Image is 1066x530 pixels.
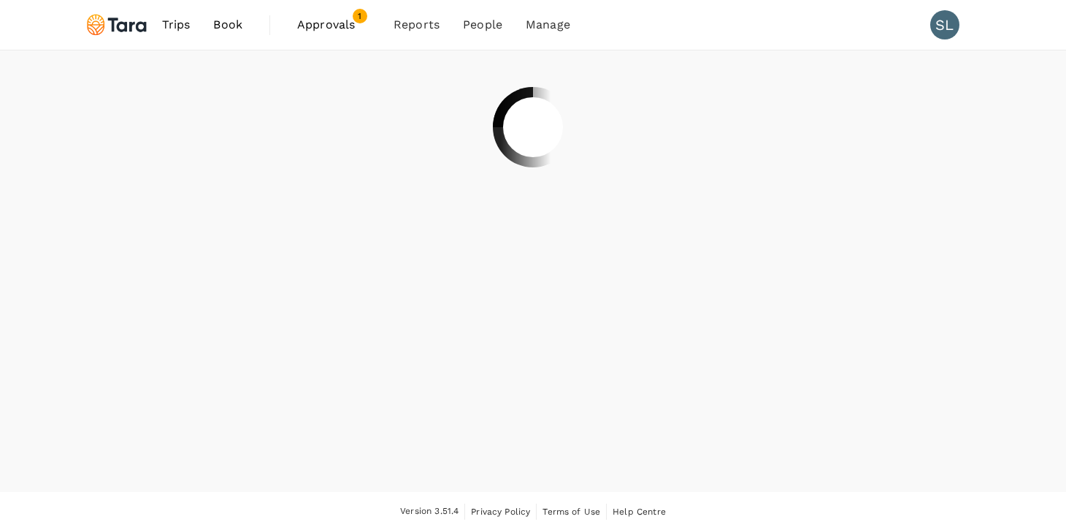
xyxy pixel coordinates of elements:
[213,16,242,34] span: Book
[162,16,191,34] span: Trips
[297,16,370,34] span: Approvals
[613,507,666,517] span: Help Centre
[526,16,570,34] span: Manage
[471,507,530,517] span: Privacy Policy
[542,504,600,520] a: Terms of Use
[83,9,150,41] img: Tara Climate Ltd
[471,504,530,520] a: Privacy Policy
[400,504,459,519] span: Version 3.51.4
[353,9,367,23] span: 1
[613,504,666,520] a: Help Centre
[394,16,440,34] span: Reports
[930,10,959,39] div: SL
[463,16,502,34] span: People
[542,507,600,517] span: Terms of Use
